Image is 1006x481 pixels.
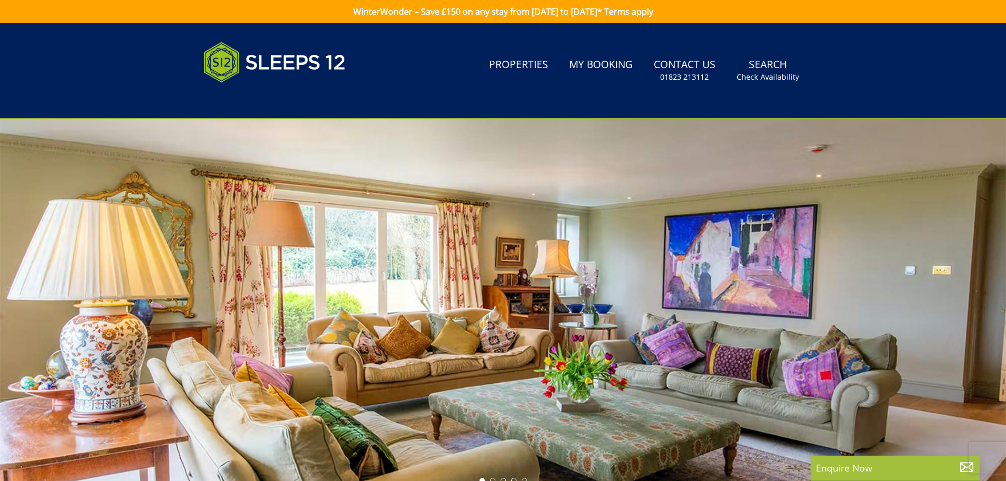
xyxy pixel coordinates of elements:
img: Sleeps 12 [203,36,346,89]
small: Check Availability [737,72,799,82]
p: Enquire Now [816,461,974,475]
a: Contact Us01823 213112 [650,53,720,88]
a: SearchCheck Availability [732,53,803,88]
a: My Booking [565,53,637,77]
a: Properties [485,53,552,77]
small: 01823 213112 [660,72,709,82]
iframe: Customer reviews powered by Trustpilot [198,95,309,104]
